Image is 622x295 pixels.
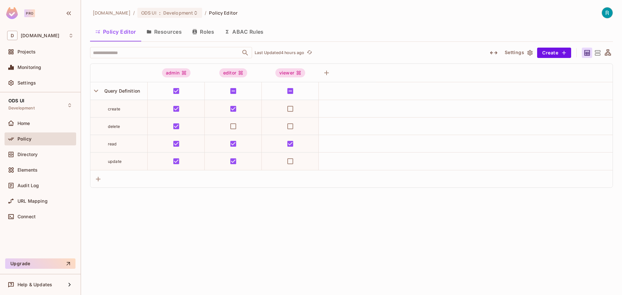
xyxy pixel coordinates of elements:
[209,10,237,16] span: Policy Editor
[102,88,140,94] span: Query Definition
[17,183,39,188] span: Audit Log
[5,258,75,269] button: Upgrade
[602,7,613,18] img: ROBERTO MACOTELA TALAMANTES
[163,10,193,16] span: Development
[24,9,35,17] div: Pro
[7,31,17,40] span: D
[17,49,36,54] span: Projects
[502,48,535,58] button: Settings
[90,24,141,40] button: Policy Editor
[141,10,156,16] span: ODS UI
[17,152,38,157] span: Directory
[187,24,219,40] button: Roles
[108,124,120,129] span: delete
[307,50,312,56] span: refresh
[17,214,36,219] span: Connect
[93,10,131,16] span: the active workspace
[8,106,35,111] span: Development
[108,142,117,146] span: read
[17,199,48,204] span: URL Mapping
[205,10,206,16] li: /
[141,24,187,40] button: Resources
[6,7,18,19] img: SReyMgAAAABJRU5ErkJggg==
[133,10,135,16] li: /
[159,10,161,16] span: :
[8,98,24,103] span: ODS UI
[17,121,30,126] span: Home
[305,49,313,57] button: refresh
[21,33,59,38] span: Workspace: deacero.com
[219,68,247,77] div: editor
[219,24,269,40] button: ABAC Rules
[17,80,36,85] span: Settings
[17,65,41,70] span: Monitoring
[162,68,190,77] div: admin
[108,107,120,111] span: create
[17,282,52,287] span: Help & Updates
[537,48,571,58] button: Create
[255,50,304,55] p: Last Updated 4 hours ago
[304,49,313,57] span: Click to refresh data
[108,159,121,164] span: update
[241,48,250,57] button: Open
[17,136,31,142] span: Policy
[17,167,38,173] span: Elements
[275,68,305,77] div: viewer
